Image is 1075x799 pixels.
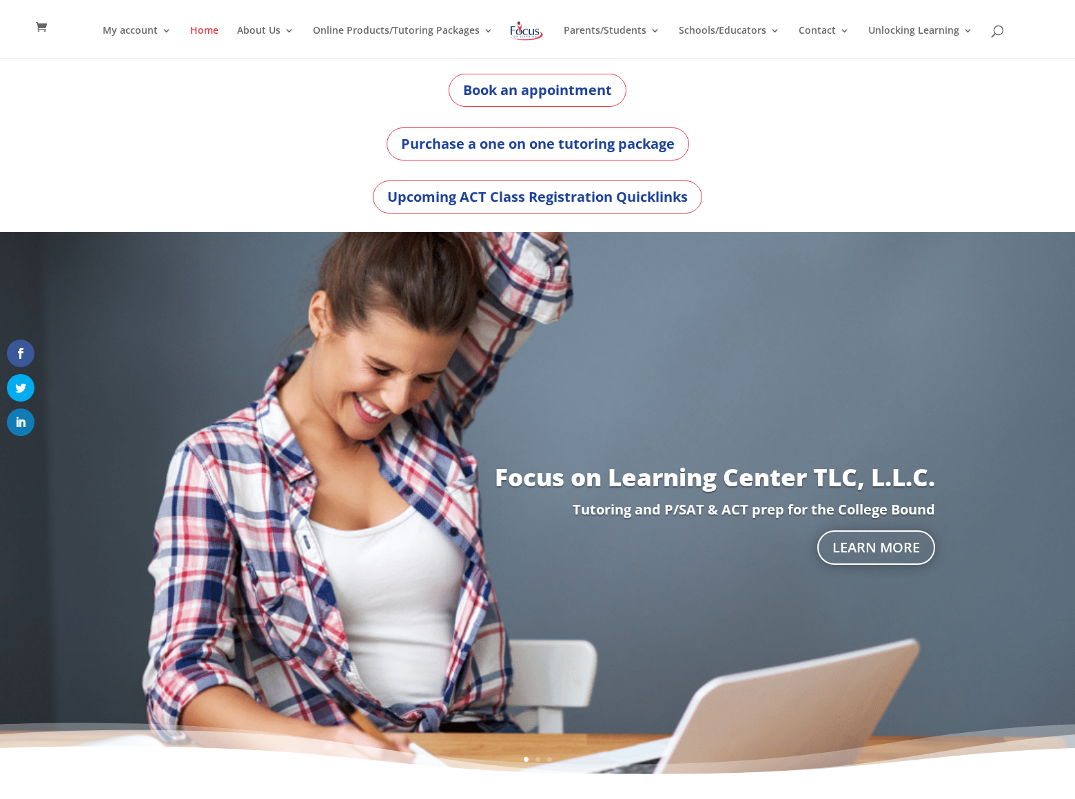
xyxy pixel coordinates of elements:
[373,180,702,214] a: Upcoming ACT Class Registration Quicklinks
[495,461,935,493] a: Focus on Learning Center TLC, L.L.C.
[679,25,780,58] a: Schools/Educators
[868,25,973,58] a: Unlocking Learning
[524,757,529,762] a: 1
[817,530,935,565] a: Learn More
[313,25,493,58] a: Online Products/Tutoring Packages
[190,25,218,58] a: Home
[535,757,540,762] a: 2
[140,503,934,517] p: Tutoring and P/SAT & ACT prep for the College Bound
[799,25,850,58] a: Contact
[103,25,172,58] a: My account
[564,25,660,58] a: Parents/Students
[449,74,626,107] a: Book an appointment
[547,757,552,762] a: 3
[237,25,294,58] a: About Us
[387,127,689,160] a: Purchase a one on one tutoring package
[509,19,544,43] img: Focus on Learning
